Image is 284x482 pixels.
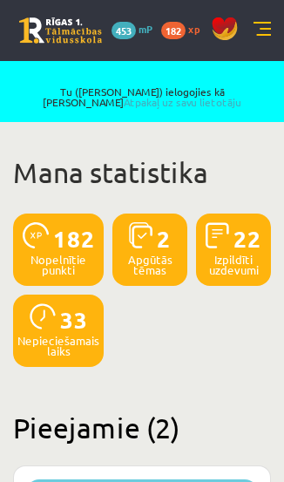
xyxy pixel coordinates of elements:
a: Atpakaļ uz savu lietotāju [124,95,241,109]
p: Izpildīti uzdevumi [200,255,267,275]
span: xp [188,22,199,36]
span: 182 [53,222,95,255]
img: icon-xp-0682a9bc20223a9ccc6f5883a126b849a74cddfe5390d2b41b4391c66f2066e7.svg [23,222,49,248]
span: Tu ([PERSON_NAME]) ielogojies kā [PERSON_NAME] [29,86,256,107]
img: icon-clock-7be60019b62300814b6bd22b8e044499b485619524d84068768e800edab66f18.svg [30,303,56,329]
span: 22 [233,222,261,255]
span: 2 [157,222,171,255]
p: Apgūtās tēmas [117,255,183,275]
img: icon-completed-tasks-ad58ae20a441b2904462921112bc710f1caf180af7a3daa7317a5a94f2d26646.svg [206,222,229,248]
span: mP [139,22,152,36]
a: 182 xp [161,22,208,36]
span: 453 [112,22,136,39]
p: Nopelnītie punkti [17,255,99,275]
span: 33 [60,303,88,336]
img: icon-learned-topics-4a711ccc23c960034f471b6e78daf4a3bad4a20eaf4de84257b87e66633f6470.svg [129,222,152,248]
h1: Mana statistika [13,155,271,190]
span: 182 [161,22,186,39]
a: Rīgas 1. Tālmācības vidusskola [19,17,102,44]
h2: Pieejamie (2) [13,411,271,445]
p: Nepieciešamais laiks [17,336,99,356]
